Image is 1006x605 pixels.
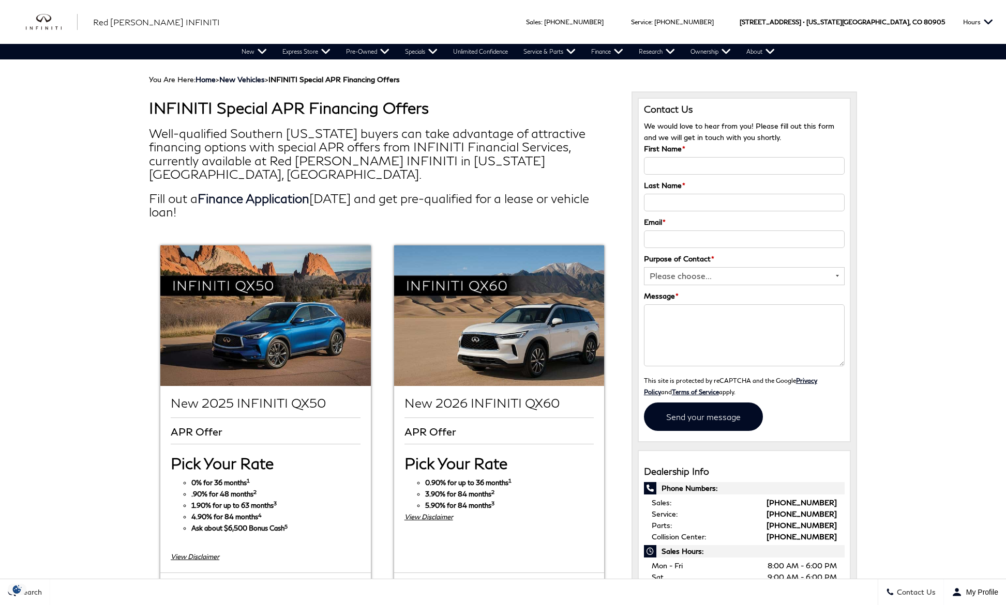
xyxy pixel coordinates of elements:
strong: 0.90% for up to 36 months [425,478,512,487]
sup: 2 [491,489,494,495]
h2: Fill out a [DATE] and get pre-qualified for a lease or vehicle loan! [149,192,616,219]
span: 8:00 AM - 6:00 PM [768,560,837,571]
span: Mon - Fri [652,561,683,570]
a: Home [196,75,216,84]
div: Breadcrumbs [149,75,858,84]
sup: 2 [253,489,257,495]
a: [PHONE_NUMBER] [767,532,837,541]
h2: New 2025 INFINITI QX50 [171,396,360,410]
label: First Name [644,143,685,154]
strong: .90% for 48 months [191,490,257,498]
img: New 2025 INFINITI QX50 [160,245,370,385]
span: We would love to hear from you! Please fill out this form and we will get in touch with you shortly. [644,121,834,142]
span: Pick Your Rate [404,454,507,472]
h1: INFINITI Special APR Financing Offers [149,99,616,116]
sup: 3 [491,500,494,506]
span: Sat [652,572,664,581]
a: Privacy Policy [644,377,817,395]
a: New Vehicles [219,75,265,84]
span: Phone Numbers: [644,482,845,494]
h2: Well-qualified Southern [US_STATE] buyers can take advantage of attractive financing options with... [149,127,616,181]
a: [PHONE_NUMBER] [654,18,714,26]
a: Finance Application [198,191,309,206]
h3: Dealership Info [644,467,845,477]
span: : [541,18,543,26]
span: Sales [526,18,541,26]
span: Sales Hours: [644,545,845,557]
label: Last Name [644,180,685,191]
a: [PHONE_NUMBER] [544,18,604,26]
strong: 3.90% for 84 months [425,490,494,498]
strong: 1.90% for up to 63 months [191,501,277,509]
a: Unlimited Confidence [445,44,516,59]
label: Purpose of Contact [644,253,714,265]
a: Express Store [275,44,338,59]
span: > [219,75,400,84]
a: [PHONE_NUMBER] [767,509,837,518]
strong: Ask about $6,500 Bonus Cash [191,524,288,532]
sup: 3 [274,500,277,506]
label: Email [644,216,666,228]
strong: 5.90% for 84 months [425,501,494,509]
span: APR Offer [171,426,225,437]
a: Terms of Service [672,388,719,395]
a: Finance [583,44,631,59]
h3: Contact Us [644,104,845,115]
label: Message [644,290,679,302]
span: Red [PERSON_NAME] INFINITI [93,17,220,27]
strong: 0% for 36 months [191,478,250,487]
span: Collision Center: [652,532,706,541]
img: New 2026 INFINITI QX60 [394,245,604,385]
a: [PHONE_NUMBER] [767,498,837,507]
a: Specials [397,44,445,59]
sup: 5 [284,523,288,530]
a: infiniti [26,14,78,30]
div: View Disclaimer [404,511,594,522]
span: Pick Your Rate [171,454,274,472]
span: Search [16,588,42,597]
a: New [234,44,275,59]
h2: New 2026 INFINITI QX60 [404,396,594,410]
div: View Disclaimer [171,551,360,562]
sup: 1 [508,477,512,484]
span: You Are Here: [149,75,400,84]
img: Opt-Out Icon [5,584,29,595]
span: 9:00 AM - 6:00 PM [768,571,837,583]
span: > [196,75,400,84]
a: About [739,44,783,59]
sup: 4 [258,512,262,518]
span: My Profile [962,588,998,596]
a: Red [PERSON_NAME] INFINITI [93,16,220,28]
section: Click to Open Cookie Consent Modal [5,584,29,595]
span: APR Offer [404,426,459,437]
a: Pre-Owned [338,44,397,59]
button: Open user profile menu [944,579,1006,605]
span: Service: [652,509,678,518]
input: Send your message [644,402,763,431]
span: : [651,18,653,26]
sup: 1 [247,477,250,484]
strong: 4.90% for 84 months [191,513,262,521]
span: Parts: [652,521,672,530]
strong: INFINITI Special APR Financing Offers [268,75,400,84]
img: INFINITI [26,14,78,30]
a: [PHONE_NUMBER] [767,521,837,530]
a: Research [631,44,683,59]
span: Sales: [652,498,671,507]
small: This site is protected by reCAPTCHA and the Google and apply. [644,377,817,395]
nav: Main Navigation [234,44,783,59]
span: Contact Us [894,588,936,597]
a: Service & Parts [516,44,583,59]
span: Service [631,18,651,26]
a: [STREET_ADDRESS] • [US_STATE][GEOGRAPHIC_DATA], CO 80905 [740,18,945,26]
a: Ownership [683,44,739,59]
